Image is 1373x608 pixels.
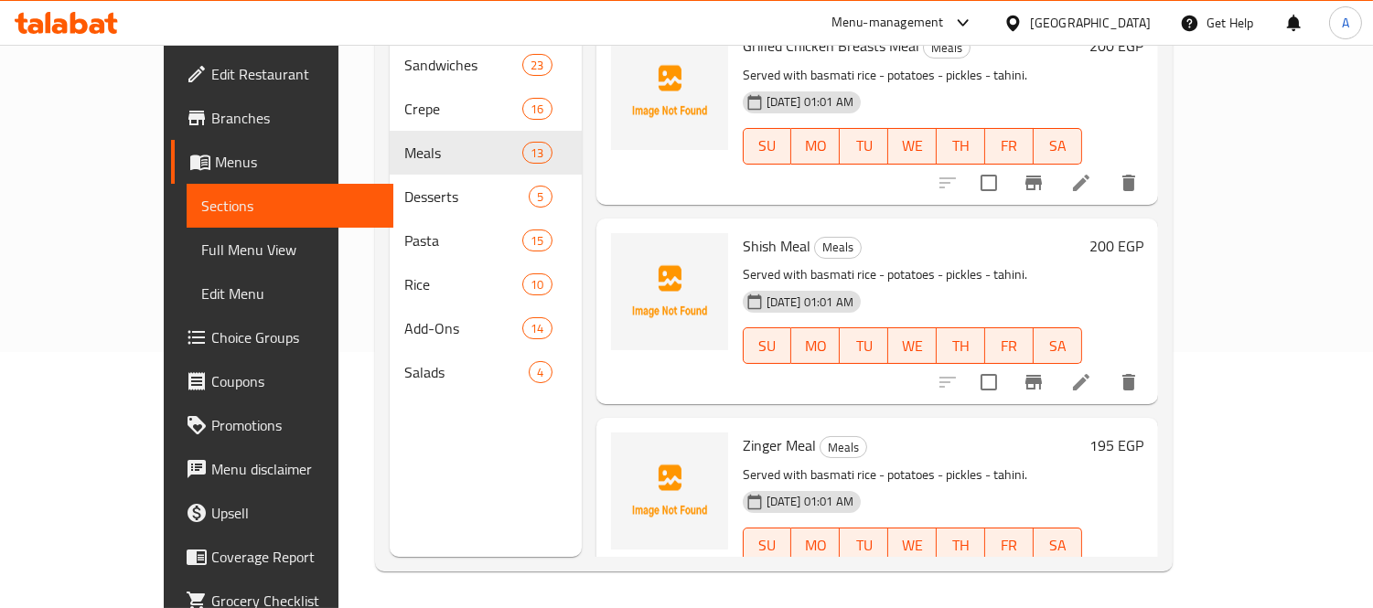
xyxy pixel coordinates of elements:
[743,327,792,364] button: SU
[751,133,785,159] span: SU
[611,33,728,150] img: Grilled Chicken Breasts Meal
[751,532,785,559] span: SU
[847,532,881,559] span: TU
[791,528,840,564] button: MO
[611,233,728,350] img: Shish Meal
[404,186,530,208] span: Desserts
[171,535,393,579] a: Coverage Report
[404,229,523,251] span: Pasta
[211,107,379,129] span: Branches
[529,186,552,208] div: items
[791,128,840,165] button: MO
[404,273,523,295] span: Rice
[1012,161,1056,205] button: Branch-specific-item
[1107,360,1151,404] button: delete
[944,133,978,159] span: TH
[743,263,1082,286] p: Served with basmati rice - potatoes - pickles - tahini.
[1030,13,1151,33] div: [GEOGRAPHIC_DATA]
[211,370,379,392] span: Coupons
[937,327,985,364] button: TH
[404,98,523,120] span: Crepe
[522,317,552,339] div: items
[1070,172,1092,194] a: Edit menu item
[1041,333,1075,359] span: SA
[888,528,937,564] button: WE
[1342,13,1349,33] span: A
[992,532,1026,559] span: FR
[759,293,861,311] span: [DATE] 01:01 AM
[187,228,393,272] a: Full Menu View
[390,262,582,306] div: Rice10
[1070,371,1092,393] a: Edit menu item
[201,283,379,304] span: Edit Menu
[404,142,523,164] span: Meals
[1041,532,1075,559] span: SA
[522,142,552,164] div: items
[896,133,929,159] span: WE
[522,273,552,295] div: items
[896,532,929,559] span: WE
[1034,128,1082,165] button: SA
[390,306,582,350] div: Add-Ons14
[530,364,551,381] span: 4
[799,532,832,559] span: MO
[211,414,379,436] span: Promotions
[1107,161,1151,205] button: delete
[404,54,523,76] div: Sandwiches
[211,326,379,348] span: Choice Groups
[523,101,551,118] span: 16
[847,333,881,359] span: TU
[611,432,728,549] img: Zinger Meal
[759,93,861,111] span: [DATE] 01:01 AM
[743,32,919,59] span: Grilled Chicken Breasts Meal
[523,57,551,74] span: 23
[523,276,551,293] span: 10
[171,315,393,359] a: Choice Groups
[201,195,379,217] span: Sections
[751,333,785,359] span: SU
[970,164,1008,202] span: Select to update
[404,317,523,339] span: Add-Ons
[215,151,379,173] span: Menus
[831,12,944,34] div: Menu-management
[743,232,810,260] span: Shish Meal
[530,188,551,206] span: 5
[171,52,393,96] a: Edit Restaurant
[390,87,582,131] div: Crepe16
[985,128,1034,165] button: FR
[522,98,552,120] div: items
[937,128,985,165] button: TH
[211,546,379,568] span: Coverage Report
[743,464,1082,486] p: Served with basmati rice - potatoes - pickles - tahini.
[1034,528,1082,564] button: SA
[390,43,582,87] div: Sandwiches23
[992,333,1026,359] span: FR
[840,327,888,364] button: TU
[743,128,792,165] button: SU
[799,133,832,159] span: MO
[390,131,582,175] div: Meals13
[847,133,881,159] span: TU
[985,327,1034,364] button: FR
[171,403,393,447] a: Promotions
[791,327,840,364] button: MO
[815,237,861,258] span: Meals
[523,320,551,337] span: 14
[390,350,582,394] div: Salads4
[1089,233,1143,259] h6: 200 EGP
[944,532,978,559] span: TH
[992,133,1026,159] span: FR
[171,447,393,491] a: Menu disclaimer
[888,128,937,165] button: WE
[840,128,888,165] button: TU
[390,219,582,262] div: Pasta15
[187,184,393,228] a: Sections
[171,491,393,535] a: Upsell
[1041,133,1075,159] span: SA
[743,64,1082,87] p: Served with basmati rice - potatoes - pickles - tahini.
[404,361,530,383] span: Salads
